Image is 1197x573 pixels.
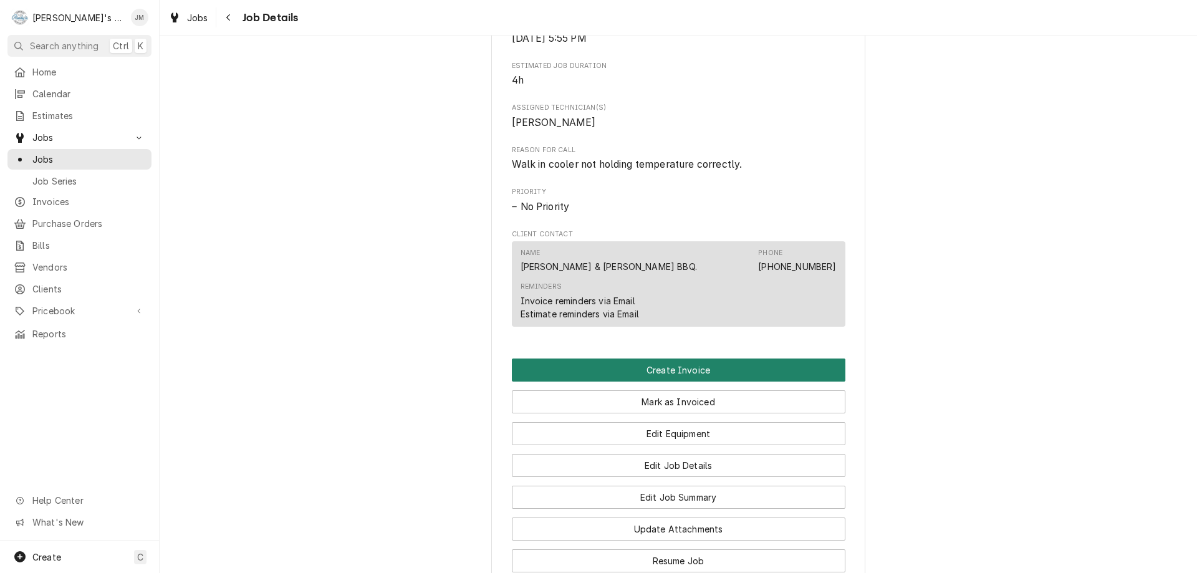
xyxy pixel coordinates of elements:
div: Client Contact [512,229,845,332]
div: Estimated Job Duration [512,61,845,88]
span: Reason For Call [512,157,845,172]
span: Bills [32,239,145,252]
span: 4h [512,74,524,86]
button: Edit Equipment [512,422,845,445]
span: [PERSON_NAME] [512,117,596,128]
span: Estimated Job Duration [512,61,845,71]
span: Jobs [32,153,145,166]
div: Estimate reminders via Email [521,307,639,320]
div: Phone [758,248,782,258]
div: Reason For Call [512,145,845,172]
div: Button Group Row [512,445,845,477]
a: Job Series [7,171,151,191]
span: Home [32,65,145,79]
span: Jobs [187,11,208,24]
div: Assigned Technician(s) [512,103,845,130]
div: Button Group Row [512,509,845,541]
div: Priority [512,187,845,214]
span: Vendors [32,261,145,274]
div: No Priority [512,200,845,214]
span: Clients [32,282,145,296]
span: Calendar [32,87,145,100]
button: Create Invoice [512,359,845,382]
div: Contact [512,241,845,327]
div: Button Group Row [512,359,845,382]
div: Button Group Row [512,413,845,445]
span: Assigned Technician(s) [512,115,845,130]
a: [PHONE_NUMBER] [758,261,836,272]
a: Go to What's New [7,512,151,532]
a: Invoices [7,191,151,212]
a: Home [7,62,151,82]
span: Walk in cooler not holding temperature correctly. [512,158,743,170]
span: [DATE] 5:55 PM [512,32,587,44]
div: Name [521,248,541,258]
span: Priority [512,187,845,197]
a: Clients [7,279,151,299]
a: Purchase Orders [7,213,151,234]
a: Vendors [7,257,151,277]
button: Navigate back [219,7,239,27]
a: Reports [7,324,151,344]
span: Search anything [30,39,99,52]
a: Go to Jobs [7,127,151,148]
button: Mark as Invoiced [512,390,845,413]
span: What's New [32,516,144,529]
div: Reminders [521,282,639,320]
span: Client Contact [512,229,845,239]
span: Purchase Orders [32,217,145,230]
div: R [11,9,29,26]
span: Jobs [32,131,127,144]
span: Estimated Job Duration [512,73,845,88]
button: Edit Job Summary [512,486,845,509]
div: Phone [758,248,836,273]
span: Job Details [239,9,299,26]
a: Bills [7,235,151,256]
button: Search anythingCtrlK [7,35,151,57]
span: C [137,551,143,564]
div: Client Contact List [512,241,845,332]
div: Rudy's Commercial Refrigeration's Avatar [11,9,29,26]
div: Reminders [521,282,562,292]
span: Job Series [32,175,145,188]
span: Reason For Call [512,145,845,155]
a: Go to Help Center [7,490,151,511]
a: Go to Pricebook [7,301,151,321]
div: [PERSON_NAME]'s Commercial Refrigeration [32,11,124,24]
div: Invoice reminders via Email [521,294,635,307]
div: Button Group Row [512,541,845,572]
button: Edit Job Details [512,454,845,477]
span: Priority [512,200,845,214]
button: Resume Job [512,549,845,572]
span: Help Center [32,494,144,507]
div: Jim McIntyre's Avatar [131,9,148,26]
span: Reports [32,327,145,340]
div: Button Group Row [512,382,845,413]
button: Update Attachments [512,518,845,541]
span: Last Modified [512,31,845,46]
div: [PERSON_NAME] & [PERSON_NAME] BBQ. [521,260,697,273]
span: Create [32,552,61,562]
span: Ctrl [113,39,129,52]
span: K [138,39,143,52]
span: Invoices [32,195,145,208]
a: Jobs [163,7,213,28]
span: Estimates [32,109,145,122]
div: Button Group Row [512,477,845,509]
a: Estimates [7,105,151,126]
span: Assigned Technician(s) [512,103,845,113]
span: Pricebook [32,304,127,317]
div: JM [131,9,148,26]
a: Calendar [7,84,151,104]
div: Name [521,248,697,273]
a: Jobs [7,149,151,170]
